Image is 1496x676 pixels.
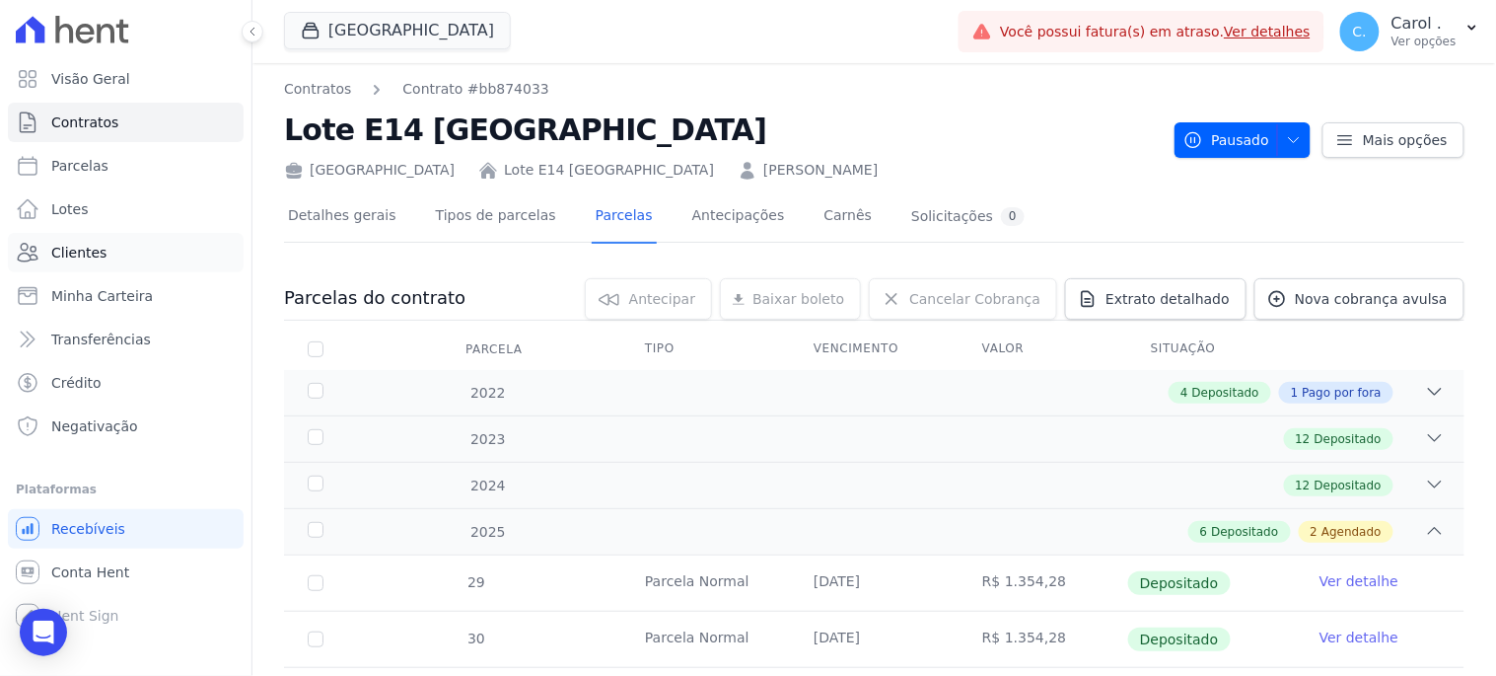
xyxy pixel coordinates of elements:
[8,59,244,99] a: Visão Geral
[284,160,455,181] div: [GEOGRAPHIC_DATA]
[1180,384,1188,402] span: 4
[51,330,151,349] span: Transferências
[51,416,138,436] span: Negativação
[432,191,560,244] a: Tipos de parcelas
[51,243,107,263] span: Clientes
[284,79,1159,100] nav: Breadcrumb
[504,160,714,181] a: Lote E14 [GEOGRAPHIC_DATA]
[1296,477,1311,494] span: 12
[1224,24,1311,39] a: Ver detalhes
[284,191,400,244] a: Detalhes gerais
[959,329,1127,370] th: Valor
[621,329,790,370] th: Tipo
[592,191,657,244] a: Parcelas
[1391,34,1457,49] p: Ver opções
[1128,571,1231,595] span: Depositado
[1315,477,1382,494] span: Depositado
[51,286,153,306] span: Minha Carteira
[442,330,546,369] div: Parcela
[688,191,789,244] a: Antecipações
[308,575,323,591] input: Só é possível selecionar pagamentos em aberto
[8,276,244,316] a: Minha Carteira
[1363,130,1448,150] span: Mais opções
[621,556,790,611] td: Parcela Normal
[51,113,118,132] span: Contratos
[284,108,1159,152] h2: Lote E14 [GEOGRAPHIC_DATA]
[1311,523,1318,541] span: 2
[763,160,878,181] a: [PERSON_NAME]
[1000,22,1311,42] span: Você possui fatura(s) em atraso.
[819,191,876,244] a: Carnês
[1303,384,1382,402] span: Pago por fora
[16,478,236,501] div: Plataformas
[8,509,244,549] a: Recebíveis
[790,612,959,667] td: [DATE]
[1211,523,1278,541] span: Depositado
[8,146,244,186] a: Parcelas
[911,207,1025,226] div: Solicitações
[1254,278,1464,320] a: Nova cobrança avulsa
[1105,289,1230,309] span: Extrato detalhado
[1127,329,1296,370] th: Situação
[959,556,1127,611] td: R$ 1.354,28
[51,373,102,393] span: Crédito
[1065,278,1247,320] a: Extrato detalhado
[8,233,244,272] a: Clientes
[959,612,1127,667] td: R$ 1.354,28
[51,156,108,176] span: Parcelas
[8,103,244,142] a: Contratos
[1001,207,1025,226] div: 0
[1192,384,1259,402] span: Depositado
[284,79,351,100] a: Contratos
[621,612,790,667] td: Parcela Normal
[1296,430,1311,448] span: 12
[790,329,959,370] th: Vencimento
[1353,25,1367,38] span: C.
[284,286,465,310] h3: Parcelas do contrato
[51,199,89,219] span: Lotes
[1322,122,1464,158] a: Mais opções
[402,79,549,100] a: Contrato #bb874033
[1291,384,1299,402] span: 1
[8,553,244,592] a: Conta Hent
[1200,523,1208,541] span: 6
[51,69,130,89] span: Visão Geral
[8,407,244,446] a: Negativação
[1295,289,1448,309] span: Nova cobrança avulsa
[1175,122,1311,158] button: Pausado
[8,189,244,229] a: Lotes
[8,320,244,359] a: Transferências
[1319,628,1398,647] a: Ver detalhe
[1315,430,1382,448] span: Depositado
[308,632,323,647] input: Só é possível selecionar pagamentos em aberto
[51,563,129,582] span: Conta Hent
[284,79,549,100] nav: Breadcrumb
[1183,122,1269,158] span: Pausado
[1324,4,1496,59] button: C. Carol . Ver opções
[907,191,1029,244] a: Solicitações0
[465,574,485,590] span: 29
[1319,571,1398,591] a: Ver detalhe
[284,12,511,49] button: [GEOGRAPHIC_DATA]
[465,631,485,646] span: 30
[20,609,67,656] div: Open Intercom Messenger
[51,519,125,539] span: Recebíveis
[1128,628,1231,651] span: Depositado
[1391,14,1457,34] p: Carol .
[790,556,959,611] td: [DATE]
[8,363,244,403] a: Crédito
[1321,523,1382,541] span: Agendado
